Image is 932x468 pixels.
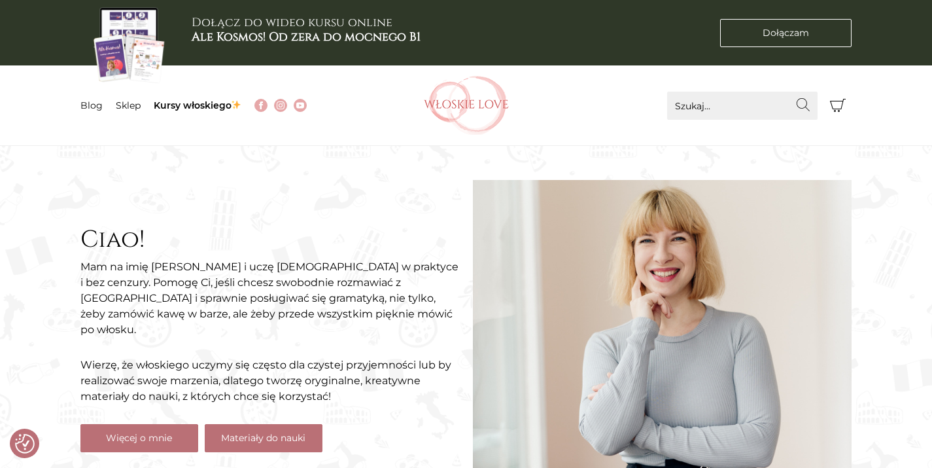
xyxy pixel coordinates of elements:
[667,92,818,120] input: Szukaj...
[232,100,241,109] img: ✨
[192,16,421,44] h3: Dołącz do wideo kursu online
[80,99,103,111] a: Blog
[154,99,242,111] a: Kursy włoskiego
[824,92,852,120] button: Koszyk
[116,99,141,111] a: Sklep
[80,424,198,452] a: Więcej o mnie
[424,76,509,135] img: Włoskielove
[720,19,852,47] a: Dołączam
[15,434,35,454] button: Preferencje co do zgód
[15,434,35,454] img: Revisit consent button
[80,357,460,405] p: Wierzę, że włoskiego uczymy się często dla czystej przyjemności lub by realizować swoje marzenia,...
[205,424,322,452] a: Materiały do nauki
[80,226,460,254] h2: Ciao!
[192,29,421,45] b: Ale Kosmos! Od zera do mocnego B1
[80,259,460,338] p: Mam na imię [PERSON_NAME] i uczę [DEMOGRAPHIC_DATA] w praktyce i bez cenzury. Pomogę Ci, jeśli ch...
[763,26,809,40] span: Dołączam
